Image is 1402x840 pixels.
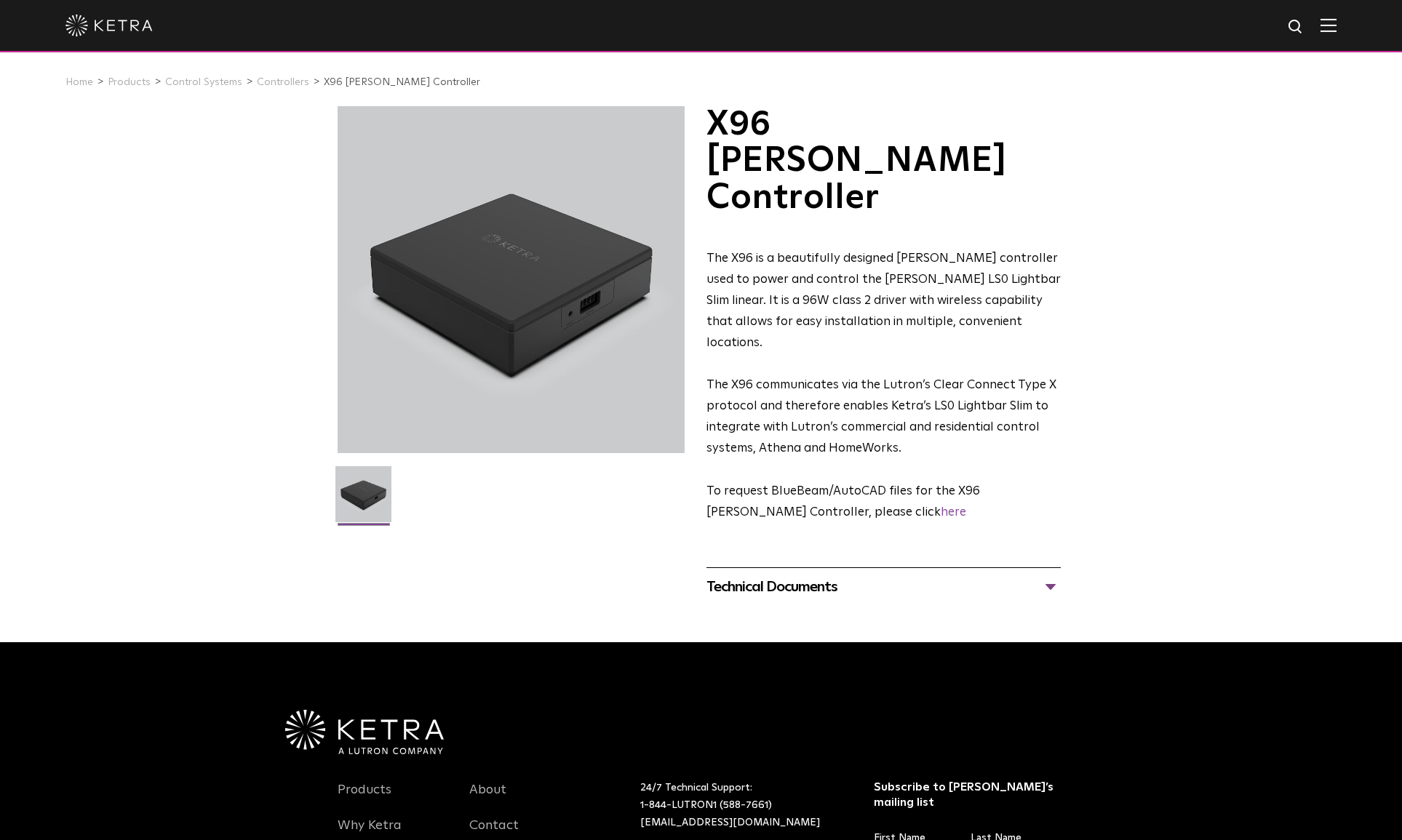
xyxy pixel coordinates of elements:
h3: Subscribe to [PERSON_NAME]’s mailing list [874,780,1061,810]
span: The X96 communicates via the Lutron’s Clear Connect Type X protocol and therefore enables Ketra’s... [706,379,1056,455]
img: search icon [1287,18,1305,36]
a: [EMAIL_ADDRESS][DOMAIN_NAME] [640,817,820,828]
span: The X96 is a beautifully designed [PERSON_NAME] controller used to power and control the [PERSON_... [706,252,1061,349]
span: ​To request BlueBeam/AutoCAD files for the X96 [PERSON_NAME] Controller, please click [706,485,980,519]
div: Technical Documents [706,575,1061,599]
a: Products [338,782,391,815]
a: here [941,506,966,519]
img: ketra-logo-2019-white [65,15,153,36]
a: Products [108,77,151,87]
a: X96 [PERSON_NAME] Controller [324,77,480,87]
img: Ketra-aLutronCo_White_RGB [285,710,444,755]
a: About [469,782,506,815]
a: Controllers [257,77,309,87]
a: Control Systems [165,77,242,87]
img: X96-Controller-2021-Web-Square [335,466,391,533]
a: 1-844-LUTRON1 (588-7661) [640,800,772,810]
a: Home [65,77,93,87]
h1: X96 [PERSON_NAME] Controller [706,106,1061,216]
img: Hamburger%20Nav.svg [1321,18,1337,32]
p: 24/7 Technical Support: [640,780,837,831]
